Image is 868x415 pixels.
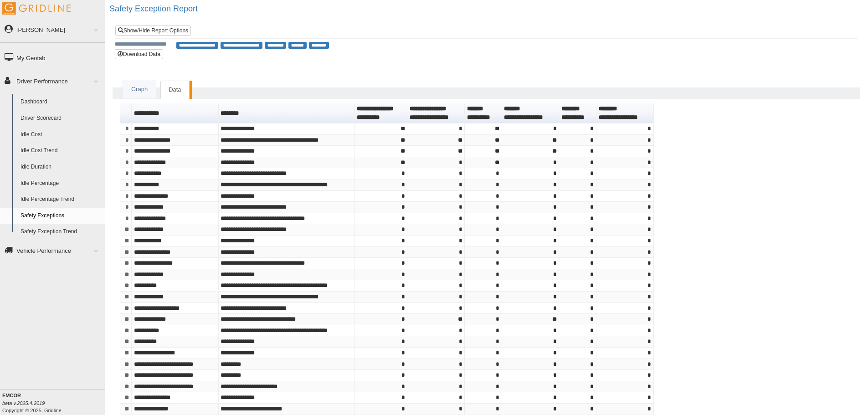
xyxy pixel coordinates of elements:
img: Gridline [2,2,71,15]
a: Data [160,81,189,99]
button: Download Data [115,49,163,59]
a: Idle Cost Trend [16,143,105,159]
a: Show/Hide Report Options [115,26,191,36]
th: Sort column [219,103,355,123]
th: Sort column [596,103,654,123]
h2: Safety Exception Report [109,5,868,14]
th: Sort column [355,103,408,123]
div: Copyright © 2025, Gridline [2,392,105,414]
a: Safety Exception Trend [16,224,105,240]
a: Dashboard [16,94,105,110]
th: Sort column [407,103,465,123]
th: Sort column [132,103,219,123]
a: Idle Percentage [16,175,105,192]
th: Sort column [465,103,502,123]
a: Idle Duration [16,159,105,175]
a: Idle Percentage Trend [16,191,105,208]
a: Idle Cost [16,127,105,143]
a: Safety Exceptions [16,208,105,224]
i: beta v.2025.4.2019 [2,400,45,406]
a: Driver Scorecard [16,110,105,127]
th: Sort column [502,103,560,123]
th: Sort column [559,103,596,123]
b: EMCOR [2,393,21,398]
a: Graph [123,80,156,99]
